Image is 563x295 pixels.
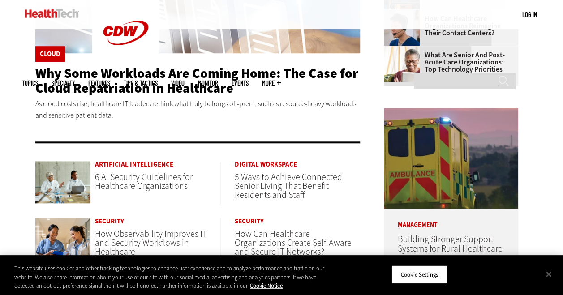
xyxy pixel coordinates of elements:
[250,282,283,290] a: More information about your privacy
[35,98,361,121] p: As cloud costs rise, healthcare IT leaders rethink what truly belongs off-prem, such as resource-...
[384,209,518,228] p: Management
[22,80,38,86] span: Topics
[92,59,159,68] a: CDW
[88,80,110,86] a: Features
[124,80,158,86] a: Tips & Tactics
[522,10,537,19] div: User menu
[95,161,220,168] a: Artificial Intelligence
[198,80,218,86] a: MonITor
[391,265,447,284] button: Cookie Settings
[95,228,207,258] a: How Observability Improves IT and Security Workflows in Healthcare
[35,161,91,203] img: Doctors meeting in the office
[262,80,281,86] span: More
[52,80,75,86] span: Specialty
[14,264,338,291] div: This website uses cookies and other tracking technologies to enhance user experience and to analy...
[539,264,559,284] button: Close
[95,218,220,225] a: Security
[171,80,185,86] a: Video
[232,80,249,86] a: Events
[522,10,537,18] a: Log in
[35,218,91,260] img: Nurse and doctor coordinating
[235,161,360,168] a: Digital Workspace
[235,228,352,258] a: How Can Healthcare Organizations Create Self-Aware and Secure IT Networks?
[235,218,360,225] a: Security
[25,9,79,18] img: Home
[95,171,193,192] a: 6 AI Security Guidelines for Healthcare Organizations
[235,171,342,201] a: 5 Ways to Achieve Connected Senior Living That Benefit Residents and Staff
[397,233,502,255] a: Building Stronger Support Systems for Rural Healthcare
[384,108,518,209] img: ambulance driving down country road at sunset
